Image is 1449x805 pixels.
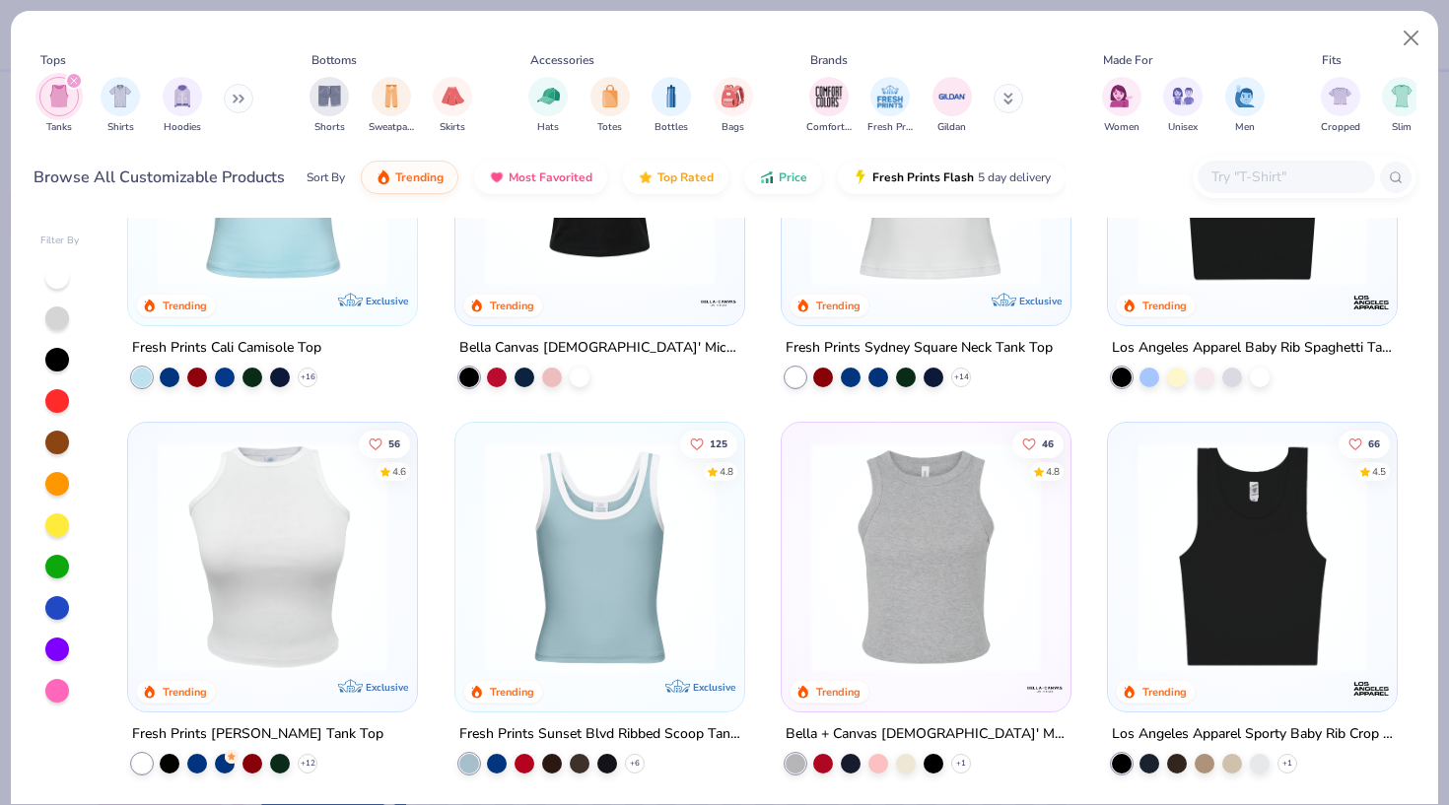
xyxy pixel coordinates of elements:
button: filter button [714,77,753,135]
div: 4.6 [392,465,406,480]
button: filter button [1163,77,1203,135]
div: Los Angeles Apparel Baby Rib Spaghetti Tank [1112,336,1393,361]
div: filter for Hoodies [163,77,202,135]
span: Comfort Colors [806,120,852,135]
div: filter for Tanks [39,77,79,135]
img: 94a2aa95-cd2b-4983-969b-ecd512716e9a [801,56,1051,286]
span: Most Favorited [509,169,592,185]
div: filter for Fresh Prints [867,77,913,135]
div: filter for Women [1102,77,1141,135]
div: filter for Bags [714,77,753,135]
div: Bottoms [311,51,357,69]
img: trending.gif [376,169,391,185]
img: 52992e4f-a45f-431a-90ff-fda9c8197133 [801,442,1051,672]
span: + 6 [630,758,640,770]
span: Fresh Prints [867,120,913,135]
div: filter for Skirts [433,77,472,135]
div: Browse All Customizable Products [34,166,285,189]
img: most_fav.gif [489,169,505,185]
span: Hats [537,120,559,135]
span: 5 day delivery [978,167,1051,189]
div: Fresh Prints Cali Camisole Top [132,336,321,361]
span: Hoodies [164,120,201,135]
img: Bottles Image [660,85,682,107]
img: Shorts Image [318,85,341,107]
span: Cropped [1321,120,1360,135]
span: Skirts [440,120,465,135]
img: Unisex Image [1172,85,1195,107]
span: Unisex [1168,120,1198,135]
div: Filter By [40,234,80,248]
button: Top Rated [623,161,728,194]
div: Los Angeles Apparel Sporty Baby Rib Crop Tank [1112,722,1393,747]
div: Fresh Prints Sunset Blvd Ribbed Scoop Tank Top [459,722,740,747]
button: filter button [652,77,691,135]
button: filter button [433,77,472,135]
input: Try "T-Shirt" [1209,166,1361,188]
img: cbf11e79-2adf-4c6b-b19e-3da42613dd1b [1128,56,1377,286]
img: flash.gif [853,169,868,185]
div: Bella Canvas [DEMOGRAPHIC_DATA]' Micro Ribbed Scoop Tank [459,336,740,361]
button: filter button [1225,77,1265,135]
img: a25d9891-da96-49f3-a35e-76288174bf3a [148,56,397,286]
button: filter button [163,77,202,135]
span: Slim [1392,120,1412,135]
img: Hats Image [537,85,560,107]
div: Brands [810,51,848,69]
button: filter button [1321,77,1360,135]
button: Like [1012,431,1064,458]
img: Hoodies Image [172,85,193,107]
span: + 14 [953,371,968,383]
button: filter button [932,77,972,135]
img: Tanks Image [48,85,70,107]
span: Exclusive [1019,295,1062,307]
img: Sweatpants Image [380,85,402,107]
div: filter for Sweatpants [369,77,414,135]
button: filter button [101,77,140,135]
button: filter button [1382,77,1421,135]
button: Fresh Prints Flash5 day delivery [838,161,1066,194]
span: Men [1235,120,1255,135]
button: Close [1393,20,1430,57]
img: 72ba704f-09a2-4d3f-9e57-147d586207a1 [148,442,397,672]
button: Trending [361,161,458,194]
button: filter button [590,77,630,135]
button: filter button [310,77,349,135]
img: Women Image [1110,85,1133,107]
img: Men Image [1234,85,1256,107]
div: filter for Hats [528,77,568,135]
span: Bags [722,120,744,135]
button: Price [744,161,822,194]
div: Bella + Canvas [DEMOGRAPHIC_DATA]' Micro Ribbed Racerback Tank [786,722,1067,747]
span: Exclusive [367,681,409,694]
div: filter for Unisex [1163,77,1203,135]
img: Fresh Prints Image [875,82,905,111]
span: Trending [395,169,444,185]
img: Los Angeles Apparel logo [1351,669,1391,708]
button: filter button [867,77,913,135]
span: Tanks [46,120,72,135]
span: Women [1104,120,1139,135]
img: Bella + Canvas logo [699,283,738,322]
span: 56 [388,439,400,449]
span: Sweatpants [369,120,414,135]
span: Shirts [107,120,134,135]
div: filter for Shorts [310,77,349,135]
img: Totes Image [599,85,621,107]
img: Bella + Canvas logo [1025,669,1065,708]
div: Fits [1322,51,1342,69]
span: Exclusive [693,681,735,694]
img: TopRated.gif [638,169,654,185]
div: Accessories [530,51,594,69]
img: Bags Image [722,85,743,107]
div: filter for Totes [590,77,630,135]
div: filter for Cropped [1321,77,1360,135]
img: Slim Image [1391,85,1413,107]
span: + 12 [301,758,315,770]
span: Top Rated [657,169,714,185]
div: Sort By [307,168,345,186]
button: filter button [1102,77,1141,135]
div: filter for Comfort Colors [806,77,852,135]
button: Like [679,431,736,458]
img: Cropped Image [1329,85,1351,107]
